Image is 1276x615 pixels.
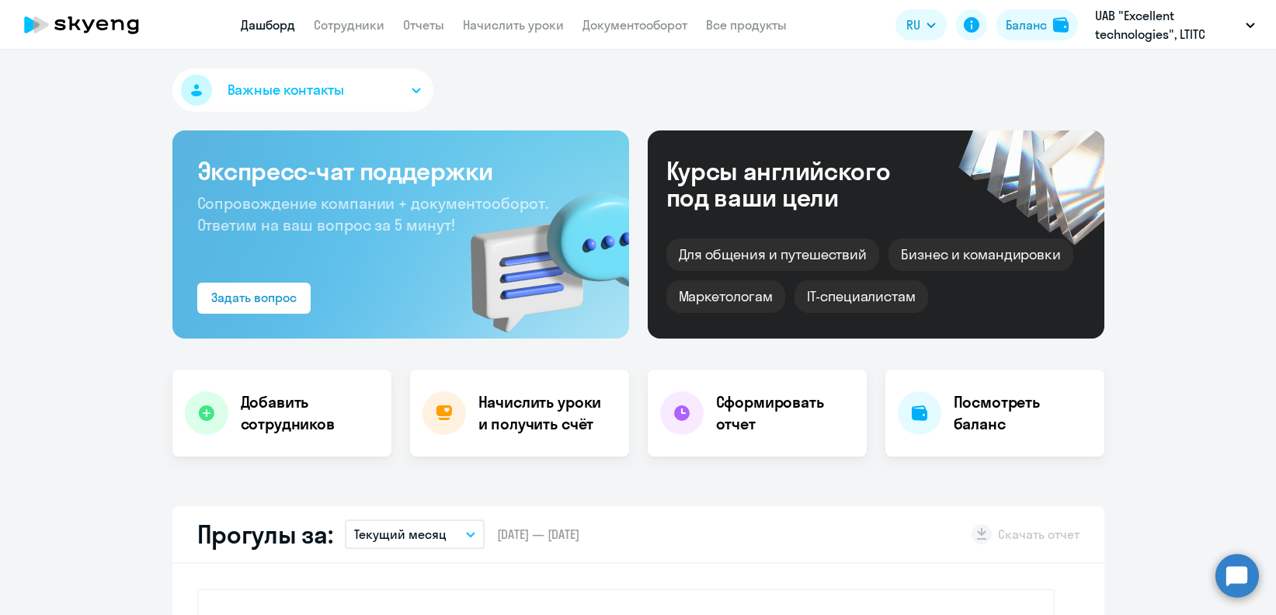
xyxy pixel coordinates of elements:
[403,17,444,33] a: Отчеты
[582,17,687,33] a: Документооборот
[314,17,384,33] a: Сотрудники
[906,16,920,34] span: RU
[478,391,614,435] h4: Начислить уроки и получить счёт
[197,283,311,314] button: Задать вопрос
[706,17,787,33] a: Все продукты
[241,17,295,33] a: Дашборд
[716,391,854,435] h4: Сформировать отчет
[497,526,579,543] span: [DATE] — [DATE]
[211,288,297,307] div: Задать вопрос
[354,525,447,544] p: Текущий месяц
[448,164,629,339] img: bg-img
[666,280,785,313] div: Маркетологам
[666,238,880,271] div: Для общения и путешествий
[794,280,928,313] div: IT-специалистам
[888,238,1073,271] div: Бизнес и командировки
[1087,6,1263,43] button: UAB "Excellent technologies", LTITC prepay-Excellent technologies UAB
[1053,17,1069,33] img: balance
[996,9,1078,40] button: Балансbalance
[197,193,548,235] span: Сопровождение компании + документооборот. Ответим на ваш вопрос за 5 минут!
[197,519,333,550] h2: Прогулы за:
[1006,16,1047,34] div: Баланс
[666,158,932,210] div: Курсы английского под ваши цели
[895,9,947,40] button: RU
[1095,6,1239,43] p: UAB "Excellent technologies", LTITC prepay-Excellent technologies UAB
[197,155,604,186] h3: Экспресс-чат поддержки
[241,391,379,435] h4: Добавить сотрудников
[954,391,1092,435] h4: Посмотреть баланс
[463,17,564,33] a: Начислить уроки
[172,68,433,112] button: Важные контакты
[228,80,344,100] span: Важные контакты
[345,519,485,549] button: Текущий месяц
